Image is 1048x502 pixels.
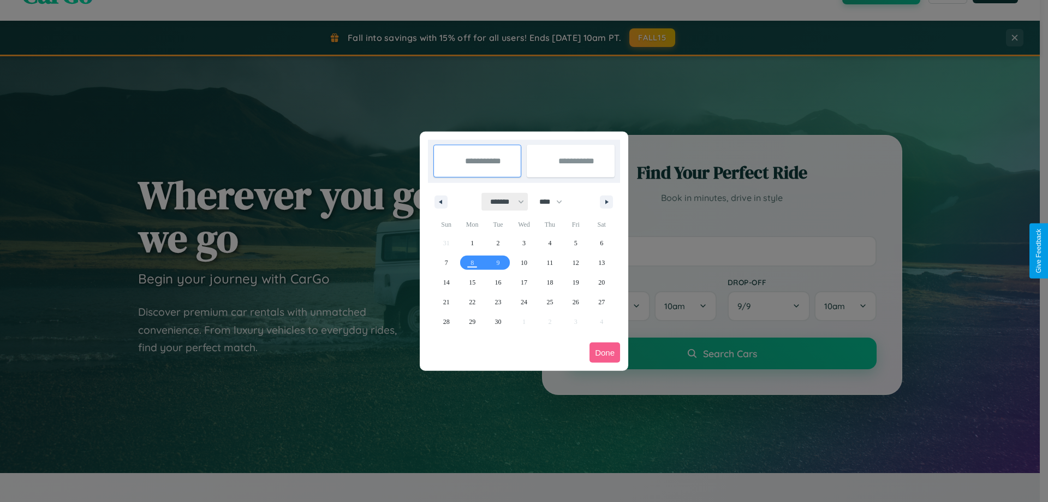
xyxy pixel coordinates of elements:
span: 7 [445,253,448,273]
span: 12 [573,253,579,273]
span: 3 [522,233,526,253]
span: 29 [469,312,475,332]
button: 11 [537,253,563,273]
span: 15 [469,273,475,292]
button: 9 [485,253,511,273]
button: Done [589,342,620,363]
span: 11 [547,253,553,273]
span: Sat [589,216,615,233]
span: 26 [573,292,579,312]
button: 1 [459,233,485,253]
span: 6 [600,233,603,253]
button: 30 [485,312,511,332]
span: 17 [521,273,527,292]
span: Thu [537,216,563,233]
span: 2 [497,233,500,253]
button: 18 [537,273,563,292]
button: 23 [485,292,511,312]
span: 30 [495,312,502,332]
button: 4 [537,233,563,253]
span: Tue [485,216,511,233]
span: 10 [521,253,527,273]
span: 27 [598,292,605,312]
button: 19 [563,273,588,292]
button: 28 [433,312,459,332]
div: Give Feedback [1035,229,1043,273]
span: 23 [495,292,502,312]
button: 5 [563,233,588,253]
button: 22 [459,292,485,312]
span: 16 [495,273,502,292]
button: 29 [459,312,485,332]
button: 2 [485,233,511,253]
button: 16 [485,273,511,292]
span: Wed [511,216,537,233]
span: Fri [563,216,588,233]
button: 26 [563,292,588,312]
span: 4 [548,233,551,253]
span: 1 [471,233,474,253]
button: 21 [433,292,459,312]
button: 24 [511,292,537,312]
span: Mon [459,216,485,233]
span: 24 [521,292,527,312]
span: 19 [573,273,579,292]
button: 6 [589,233,615,253]
span: 22 [469,292,475,312]
span: Sun [433,216,459,233]
span: 25 [546,292,553,312]
button: 15 [459,273,485,292]
span: 28 [443,312,450,332]
span: 8 [471,253,474,273]
button: 13 [589,253,615,273]
span: 9 [497,253,500,273]
button: 14 [433,273,459,292]
button: 3 [511,233,537,253]
button: 10 [511,253,537,273]
button: 20 [589,273,615,292]
span: 21 [443,292,450,312]
button: 7 [433,253,459,273]
button: 17 [511,273,537,292]
button: 27 [589,292,615,312]
span: 5 [574,233,577,253]
span: 20 [598,273,605,292]
button: 12 [563,253,588,273]
button: 8 [459,253,485,273]
span: 18 [546,273,553,292]
button: 25 [537,292,563,312]
span: 14 [443,273,450,292]
span: 13 [598,253,605,273]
